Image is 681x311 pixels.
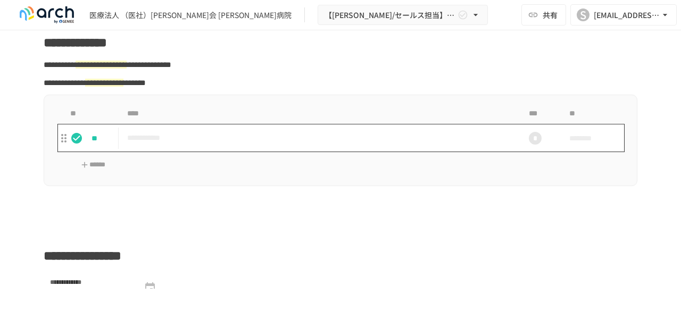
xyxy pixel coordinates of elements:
div: [EMAIL_ADDRESS][DOMAIN_NAME] [594,9,660,22]
img: logo-default@2x-9cf2c760.svg [13,6,81,23]
button: S[EMAIL_ADDRESS][DOMAIN_NAME] [570,4,677,26]
button: 共有 [521,4,566,26]
table: task table [57,104,625,153]
button: status [66,128,87,149]
span: 共有 [543,9,558,21]
span: 【[PERSON_NAME]/セールス担当】医療法人社団淀さんせん会 [PERSON_NAME]病院様_初期設定サポート [325,9,455,22]
div: 医療法人 （医社）[PERSON_NAME]会 [PERSON_NAME]病院 [89,10,292,21]
button: 【[PERSON_NAME]/セールス担当】医療法人社団淀さんせん会 [PERSON_NAME]病院様_初期設定サポート [318,5,488,26]
div: S [577,9,589,21]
